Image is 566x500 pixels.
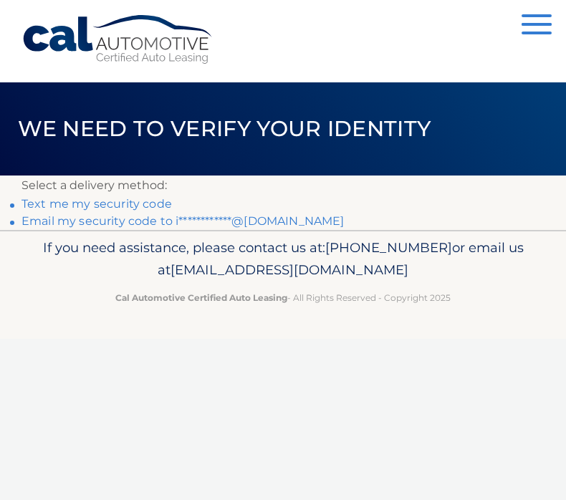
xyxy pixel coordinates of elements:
span: [PHONE_NUMBER] [325,239,452,256]
p: If you need assistance, please contact us at: or email us at [21,236,545,282]
a: Text me my security code [21,197,172,211]
span: [EMAIL_ADDRESS][DOMAIN_NAME] [171,261,408,278]
button: Menu [522,14,552,38]
span: We need to verify your identity [18,115,431,142]
p: - All Rights Reserved - Copyright 2025 [21,290,545,305]
a: Cal Automotive [21,14,215,65]
strong: Cal Automotive Certified Auto Leasing [115,292,287,303]
p: Select a delivery method: [21,176,545,196]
